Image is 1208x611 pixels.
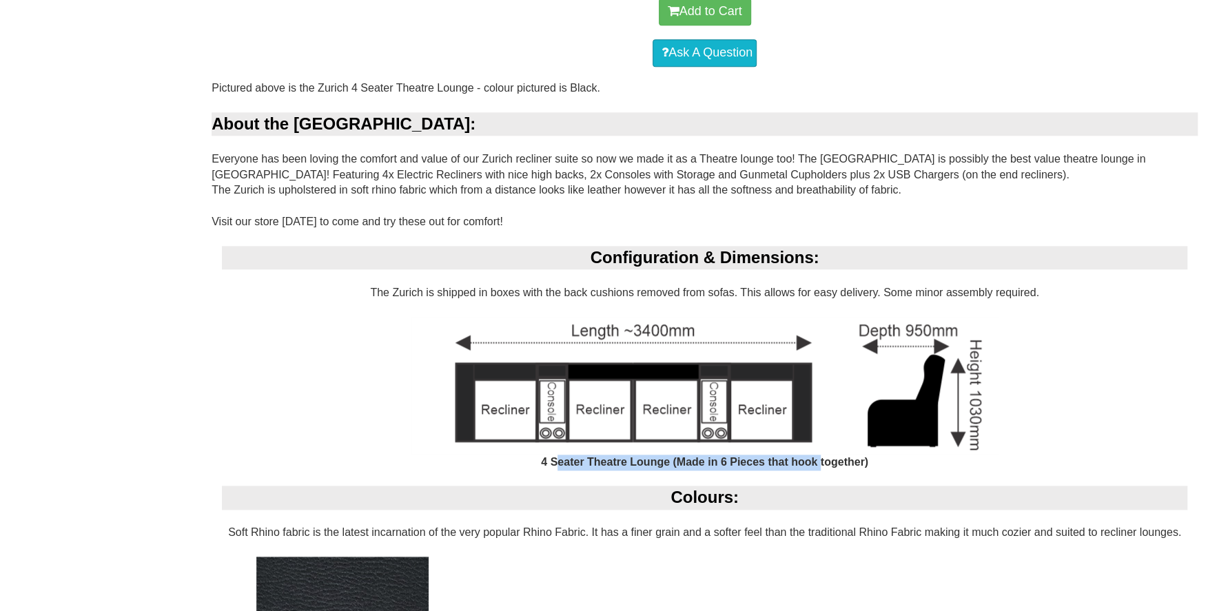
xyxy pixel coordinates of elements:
[222,486,1187,509] div: Colours:
[411,317,999,455] img: Zurich 4 Seater Theatre
[222,246,1187,269] div: Configuration & Dimensions:
[212,246,1198,470] div: The Zurich is shipped in boxes with the back cushions removed from sofas. This allows for easy de...
[653,39,757,67] a: Ask A Question
[541,456,868,468] b: 4 Seater Theatre Lounge (Made in 6 Pieces that hook together)
[212,112,1198,136] div: About the [GEOGRAPHIC_DATA]:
